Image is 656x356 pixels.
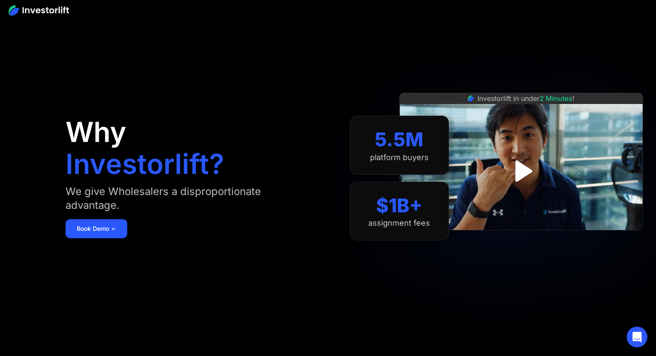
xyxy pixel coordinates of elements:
span: 2 Minutes [540,94,572,103]
h1: Why [66,118,126,146]
div: We give Wholesalers a disproportionate advantage. [66,185,302,212]
div: $1B+ [376,194,422,217]
iframe: Customer reviews powered by Trustpilot [456,235,586,245]
div: 5.5M [375,128,424,151]
div: Investorlift in under ! [477,93,574,104]
div: platform buyers [370,153,429,162]
a: open lightbox [502,152,540,190]
div: assignment fees [368,218,430,228]
div: Open Intercom Messenger [627,327,647,347]
h1: Investorlift? [66,150,224,178]
a: Book Demo ➢ [66,219,127,238]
